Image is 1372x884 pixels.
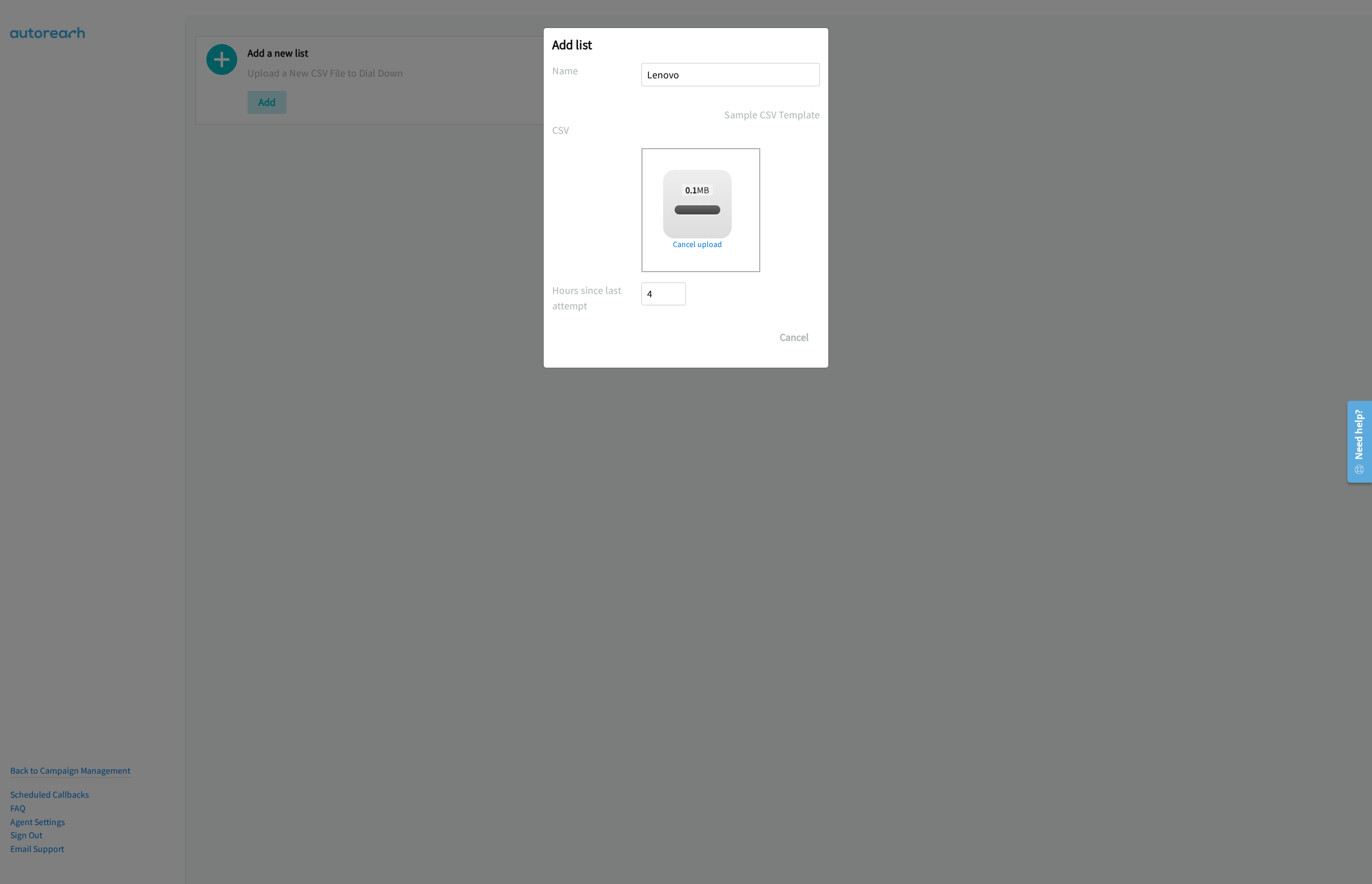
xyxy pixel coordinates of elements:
label: CSV [552,122,641,138]
iframe: Resource Center [1339,396,1372,487]
span: split_4.csv [678,205,716,216]
strong: 0.1 [685,184,697,196]
span: MB [682,184,713,196]
button: Cancel [769,326,820,349]
a: Cancel upload [663,238,732,250]
label: Hours since last attempt [552,282,641,313]
label: Name [552,63,641,78]
a: Sample CSV Template [724,107,820,122]
h2: Add list [552,37,820,53]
